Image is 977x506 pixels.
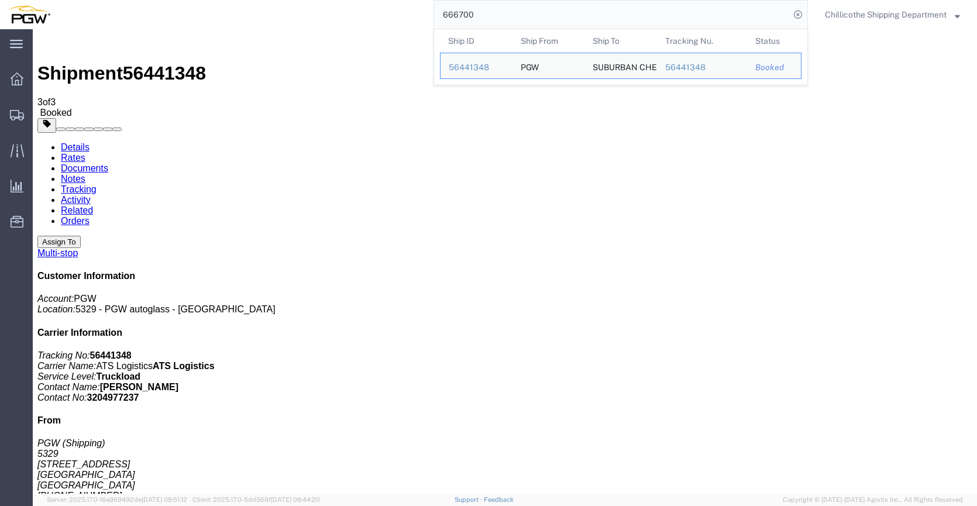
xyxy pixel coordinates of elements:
[484,496,514,503] a: Feedback
[5,321,57,331] i: Tracking No:
[192,496,320,503] span: Client: 2025.17.0-5dd568f
[67,353,146,363] b: [PERSON_NAME]
[593,53,649,78] div: SUBURBAN CHEVROLET
[63,332,120,342] span: ATS Logistics
[824,8,961,22] button: Chillicothe Shipping Department
[28,113,57,123] a: Details
[142,496,187,503] span: [DATE] 09:51:12
[5,332,63,342] i: Carrier Name:
[5,451,102,461] span: [GEOGRAPHIC_DATA]
[120,332,182,342] b: ATS Logistics
[5,386,940,397] h4: From
[521,53,539,78] div: PGW
[28,176,60,186] a: Related
[5,342,64,352] i: Service Level:
[28,123,53,133] a: Rates
[5,353,67,363] i: Contact Name:
[665,61,739,74] div: 56441348
[90,33,173,54] span: 56441348
[825,8,947,21] span: Chillicothe Shipping Department
[33,29,977,494] iframe: FS Legacy Container
[434,1,790,29] input: Search for shipment number, reference number
[5,363,54,373] i: Contact No:
[440,29,512,53] th: Ship ID
[28,166,58,175] a: Activity
[28,187,57,197] a: Orders
[28,134,75,144] a: Documents
[54,363,106,373] b: 3204977237
[5,219,45,229] a: Multi-stop
[5,275,43,285] i: Location:
[5,206,48,219] button: Assign To
[5,68,10,78] span: 3
[5,409,940,483] address: PGW (Shipping) 5329 [STREET_ADDRESS] [GEOGRAPHIC_DATA] [PHONE_NUMBER] [EMAIL_ADDRESS][DOMAIN_NAME]
[41,264,63,274] span: PGW
[64,342,108,352] b: Truckload
[5,68,940,78] div: of
[783,495,963,505] span: Copyright © [DATE]-[DATE] Agistix Inc., All Rights Reserved
[57,321,99,331] b: 56441348
[28,155,64,165] a: Tracking
[657,29,748,53] th: Tracking Nu.
[5,242,940,252] h4: Customer Information
[271,496,320,503] span: [DATE] 08:44:20
[5,298,940,309] h4: Carrier Information
[512,29,585,53] th: Ship From
[8,6,50,23] img: logo
[5,264,41,274] i: Account:
[47,496,187,503] span: Server: 2025.17.0-16a969492de
[440,29,807,85] table: Search Results
[449,61,504,74] div: 56441348
[18,68,23,78] span: 3
[7,78,39,88] span: Booked
[455,496,484,503] a: Support
[747,29,801,53] th: Status
[755,61,793,74] div: Booked
[584,29,657,53] th: Ship To
[28,144,53,154] a: Notes
[5,264,940,285] p: 5329 - PGW autoglass - [GEOGRAPHIC_DATA]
